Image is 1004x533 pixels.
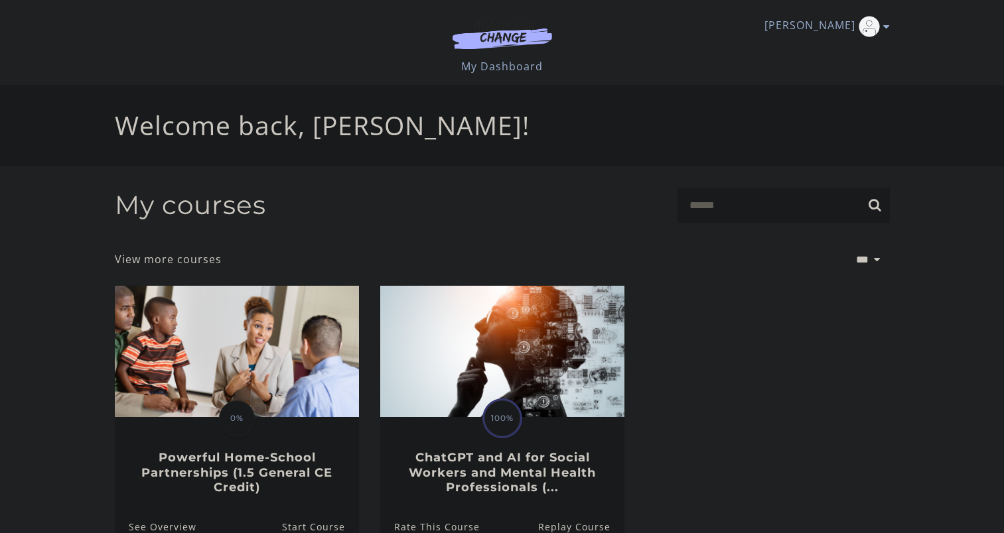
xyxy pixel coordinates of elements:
[219,400,255,436] span: 0%
[129,450,344,495] h3: Powerful Home-School Partnerships (1.5 General CE Credit)
[439,19,566,49] img: Agents of Change Logo
[115,190,266,221] h2: My courses
[764,16,883,37] a: Toggle menu
[115,106,890,145] p: Welcome back, [PERSON_NAME]!
[484,400,520,436] span: 100%
[461,59,543,74] a: My Dashboard
[115,251,222,267] a: View more courses
[394,450,610,495] h3: ChatGPT and AI for Social Workers and Mental Health Professionals (...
